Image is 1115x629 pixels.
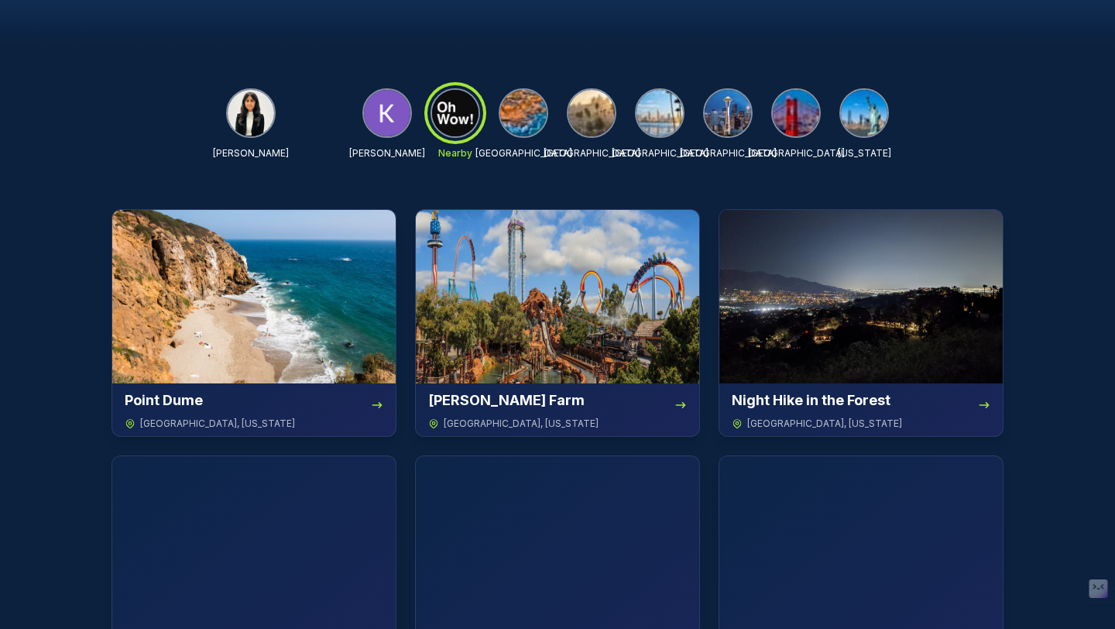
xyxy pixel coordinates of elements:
h3: Point Dume [125,390,203,411]
h3: [PERSON_NAME] Farm [428,390,585,411]
img: Orange County [500,90,547,136]
img: San Diego [636,90,683,136]
img: Night Hike in the Forest [719,210,1003,383]
img: New York [841,90,887,136]
p: [GEOGRAPHIC_DATA] [748,147,845,160]
p: [GEOGRAPHIC_DATA] [612,147,708,160]
img: Los Angeles [568,90,615,136]
h3: Night Hike in the Forest [732,390,890,411]
img: San Francisco [773,90,819,136]
img: KHUSHI KASTURIYA [228,90,274,136]
p: [GEOGRAPHIC_DATA] [680,147,777,160]
p: [US_STATE] [838,147,891,160]
p: [PERSON_NAME] [213,147,289,160]
img: Khushi Kasturiya [364,90,410,136]
p: Nearby [438,147,472,160]
p: [GEOGRAPHIC_DATA] [475,147,572,160]
span: [GEOGRAPHIC_DATA] , [US_STATE] [747,418,902,430]
img: Seattle [705,90,751,136]
img: Point Dume [112,210,396,383]
p: [PERSON_NAME] [349,147,425,160]
span: [GEOGRAPHIC_DATA] , [US_STATE] [140,418,295,430]
p: [GEOGRAPHIC_DATA] [544,147,640,160]
img: Knott's Berry Farm [416,210,699,383]
span: [GEOGRAPHIC_DATA] , [US_STATE] [444,418,599,430]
